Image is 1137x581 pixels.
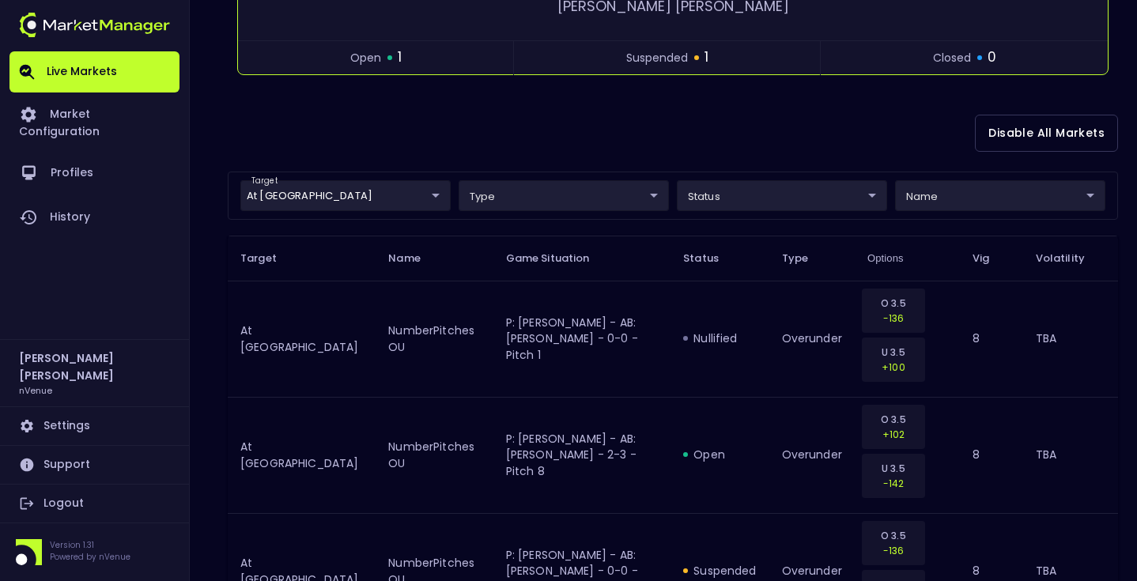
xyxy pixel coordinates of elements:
[1023,281,1118,397] td: TBA
[782,251,829,266] span: Type
[9,151,179,195] a: Profiles
[50,539,130,551] p: Version 1.31
[9,539,179,565] div: Version 1.31Powered by nVenue
[398,47,402,68] span: 1
[350,50,381,66] span: open
[1023,397,1118,513] td: TBA
[872,345,915,360] p: U 3.5
[493,397,671,513] td: P: [PERSON_NAME] - AB: [PERSON_NAME] - 2-3 - Pitch 8
[683,447,756,462] div: open
[251,175,278,187] label: target
[683,251,739,266] span: Status
[872,296,915,311] p: O 3.5
[704,47,708,68] span: 1
[988,47,996,68] span: 0
[9,51,179,92] a: Live Markets
[872,476,915,491] p: -142
[683,330,756,346] div: nullified
[769,397,855,513] td: overunder
[769,281,855,397] td: overunder
[388,251,441,266] span: Name
[50,551,130,563] p: Powered by nVenue
[960,397,1022,513] td: 8
[960,281,1022,397] td: 8
[19,13,170,37] img: logo
[626,50,688,66] span: suspended
[872,412,915,427] p: O 3.5
[228,397,376,513] td: At [GEOGRAPHIC_DATA]
[19,349,170,384] h2: [PERSON_NAME] [PERSON_NAME]
[872,543,915,558] p: -136
[975,115,1118,152] button: Disable All Markets
[1036,251,1105,266] span: Volatility
[9,407,179,445] a: Settings
[933,50,971,66] span: closed
[872,461,915,476] p: U 3.5
[683,563,756,579] div: suspended
[677,180,887,211] div: target
[872,528,915,543] p: O 3.5
[240,180,451,211] div: target
[872,360,915,375] p: +100
[506,251,610,266] span: Game Situation
[240,251,297,266] span: Target
[9,195,179,240] a: History
[9,446,179,484] a: Support
[9,92,179,151] a: Market Configuration
[376,281,493,397] td: NumberPitches OU
[376,397,493,513] td: NumberPitches OU
[872,427,915,442] p: +102
[9,485,179,523] a: Logout
[493,281,671,397] td: P: [PERSON_NAME] - AB: [PERSON_NAME] - 0-0 - Pitch 1
[855,236,960,281] th: Options
[19,384,52,396] h3: nVenue
[228,281,376,397] td: At [GEOGRAPHIC_DATA]
[459,180,669,211] div: target
[973,251,1010,266] span: Vig
[872,311,915,326] p: -136
[895,180,1105,211] div: target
